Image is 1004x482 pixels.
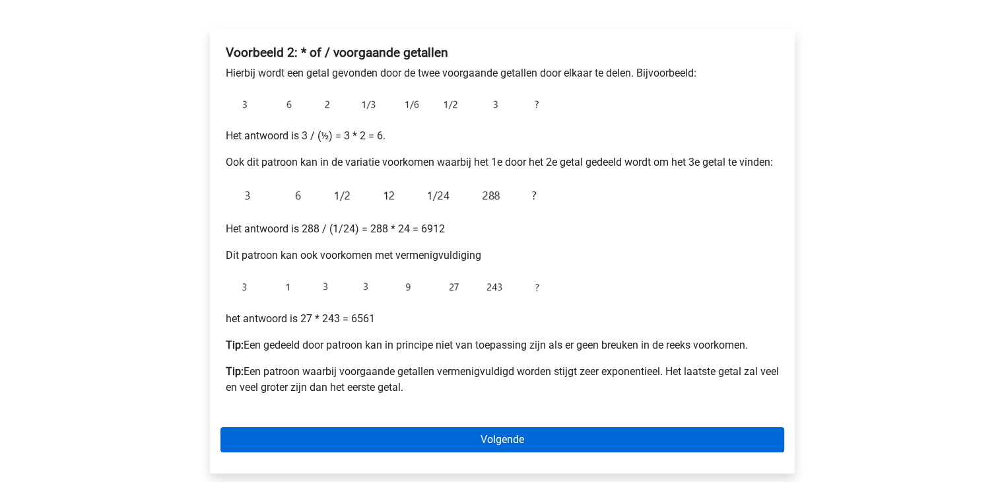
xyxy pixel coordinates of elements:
p: het antwoord is 27 * 243 = 6561 [226,311,779,327]
img: Exceptions_example_2_2.png [226,181,556,211]
p: Het antwoord is 288 / (1/24) = 288 * 24 = 6912 [226,221,779,237]
p: Het antwoord is 3 / (½) = 3 * 2 = 6. [226,128,779,144]
p: Dit patroon kan ook voorkomen met vermenigvuldiging [226,248,779,263]
p: Ook dit patroon kan in de variatie voorkomen waarbij het 1e door het 2e getal gedeeld wordt om he... [226,155,779,170]
img: Exceptions_example_2_3.png [226,274,556,300]
b: Tip: [226,339,244,351]
p: Hierbij wordt een getal gevonden door de twee voorgaande getallen door elkaar te delen. Bijvoorbe... [226,65,779,81]
p: Een gedeeld door patroon kan in principe niet van toepassing zijn als er geen breuken in de reeks... [226,337,779,353]
img: Exceptions_example_2_1.png [226,92,556,118]
b: Voorbeeld 2: * of / voorgaande getallen [226,45,448,60]
b: Tip: [226,365,244,378]
a: Volgende [220,427,784,452]
p: Een patroon waarbij voorgaande getallen vermenigvuldigd worden stijgt zeer exponentieel. Het laat... [226,364,779,396]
